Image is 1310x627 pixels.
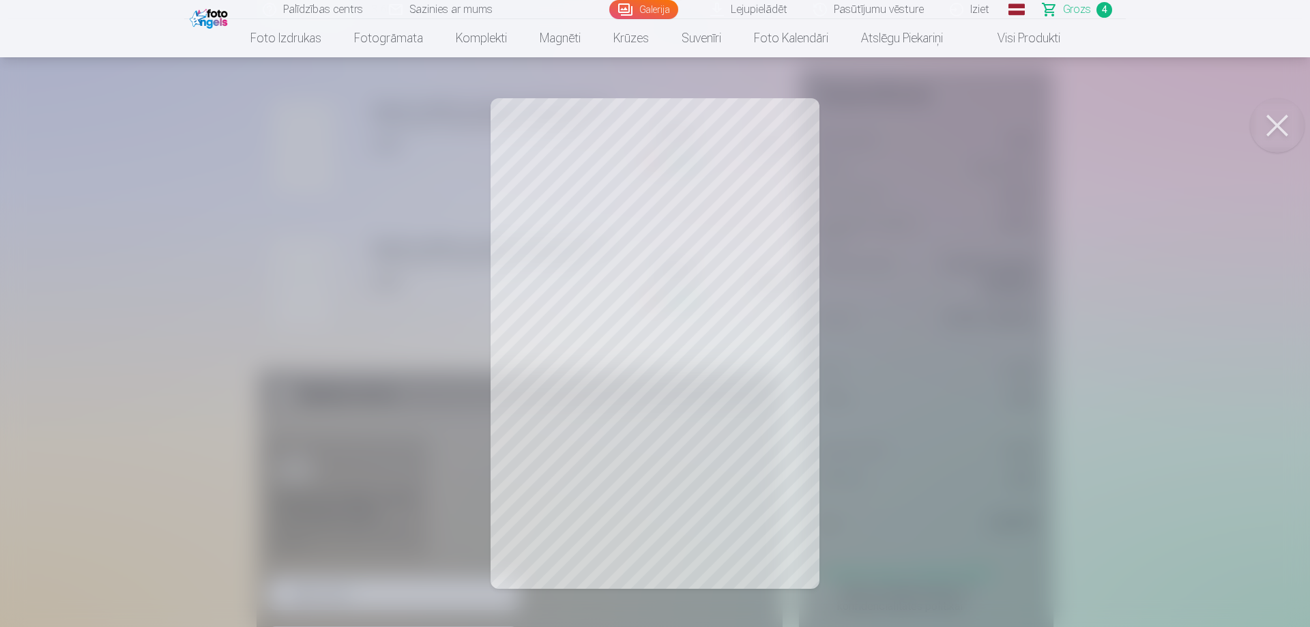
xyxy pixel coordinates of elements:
a: Foto izdrukas [234,19,338,57]
a: Komplekti [439,19,523,57]
a: Atslēgu piekariņi [845,19,959,57]
a: Magnēti [523,19,597,57]
a: Visi produkti [959,19,1077,57]
a: Krūzes [597,19,665,57]
span: 4 [1096,2,1112,18]
a: Foto kalendāri [738,19,845,57]
a: Suvenīri [665,19,738,57]
a: Fotogrāmata [338,19,439,57]
img: /fa1 [190,5,231,29]
span: Grozs [1063,1,1091,18]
